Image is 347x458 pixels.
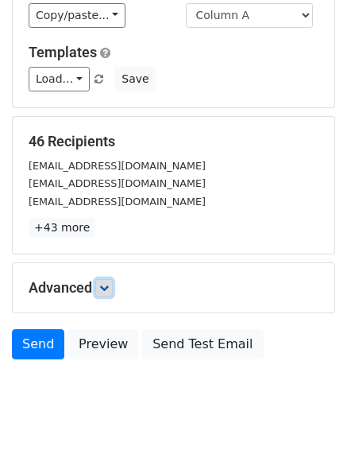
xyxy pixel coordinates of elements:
button: Save [114,67,156,91]
small: [EMAIL_ADDRESS][DOMAIN_NAME] [29,160,206,172]
h5: 46 Recipients [29,133,318,150]
a: Templates [29,44,97,60]
div: Widget de chat [268,382,347,458]
a: Send [12,329,64,359]
a: +43 more [29,218,95,238]
a: Load... [29,67,90,91]
a: Preview [68,329,138,359]
h5: Advanced [29,279,318,297]
small: [EMAIL_ADDRESS][DOMAIN_NAME] [29,196,206,208]
iframe: Chat Widget [268,382,347,458]
small: [EMAIL_ADDRESS][DOMAIN_NAME] [29,177,206,189]
a: Copy/paste... [29,3,125,28]
a: Send Test Email [142,329,263,359]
